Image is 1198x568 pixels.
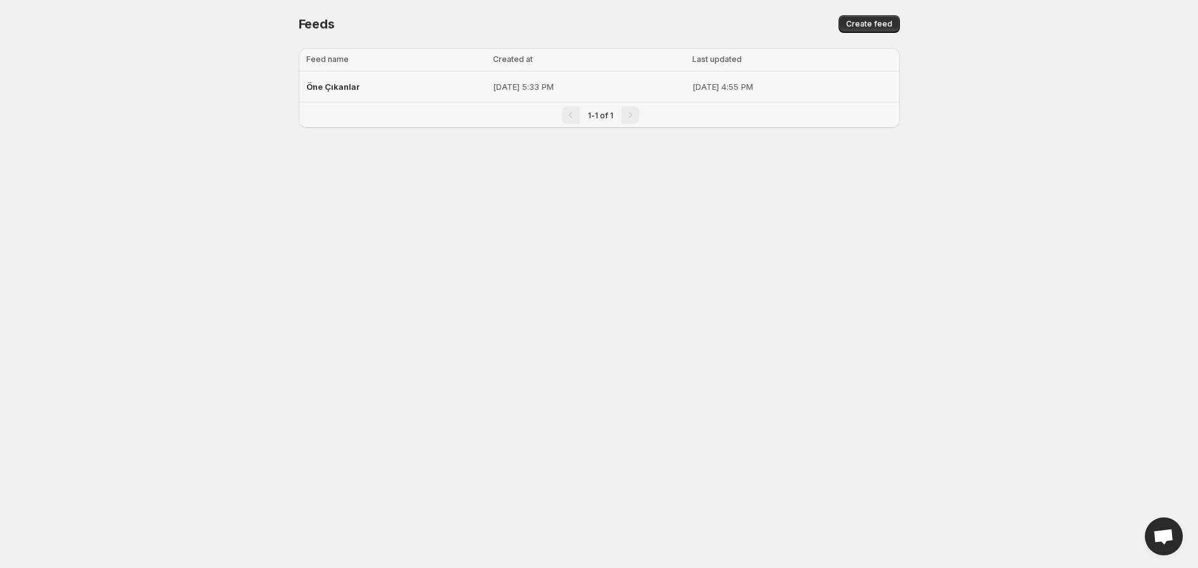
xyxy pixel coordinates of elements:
[588,111,613,120] span: 1-1 of 1
[306,82,360,92] span: Öne Çıkanlar
[299,16,335,32] span: Feeds
[299,102,900,128] nav: Pagination
[692,54,742,64] span: Last updated
[692,80,892,93] p: [DATE] 4:55 PM
[493,54,533,64] span: Created at
[846,19,892,29] span: Create feed
[493,80,685,93] p: [DATE] 5:33 PM
[306,54,349,64] span: Feed name
[1145,517,1183,555] div: Open chat
[839,15,900,33] button: Create feed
